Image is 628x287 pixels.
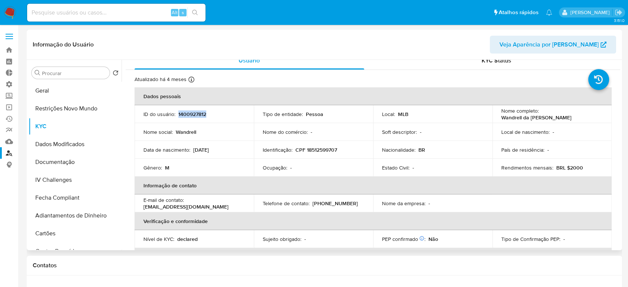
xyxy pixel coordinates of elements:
p: - [420,129,421,135]
h1: Contatos [33,262,616,269]
p: Wandrell [176,129,196,135]
p: Identificação : [263,146,292,153]
p: Não [428,236,438,242]
button: Restrições Novo Mundo [29,100,122,117]
p: E-mail de contato : [143,197,184,203]
p: Atualizado há 4 meses [135,76,187,83]
input: Procurar [42,70,107,77]
p: Pessoa [306,111,323,117]
span: Alt [172,9,178,16]
span: s [182,9,184,16]
p: Gênero : [143,164,162,171]
a: Sair [615,9,622,16]
a: Notificações [546,9,552,16]
button: Contas Bancárias [29,242,122,260]
p: Local de nascimento : [501,129,550,135]
button: Documentação [29,153,122,171]
p: - [311,129,312,135]
p: Telefone de contato : [263,200,310,207]
p: Tipo de Confirmação PEP : [501,236,560,242]
p: [EMAIL_ADDRESS][DOMAIN_NAME] [143,203,229,210]
p: - [290,164,292,171]
p: - [563,236,565,242]
p: BR [418,146,425,153]
p: declared [177,236,198,242]
button: Dados Modificados [29,135,122,153]
button: search-icon [187,7,203,18]
p: - [428,200,430,207]
p: Tipo de entidade : [263,111,303,117]
button: Fecha Compliant [29,189,122,207]
p: Nome do comércio : [263,129,308,135]
th: Dados transacionais [135,248,612,266]
p: CPF 18512599707 [295,146,337,153]
button: Cartões [29,225,122,242]
p: Soft descriptor : [382,129,417,135]
p: Estado Civil : [382,164,410,171]
button: Adiantamentos de Dinheiro [29,207,122,225]
p: Data de nascimento : [143,146,190,153]
p: Sujeito obrigado : [263,236,301,242]
p: Ocupação : [263,164,287,171]
p: Nível de KYC : [143,236,174,242]
p: [PHONE_NUMBER] [313,200,358,207]
p: - [412,164,414,171]
p: Nome completo : [501,107,539,114]
p: PEP confirmado : [382,236,425,242]
span: Atalhos rápidos [499,9,538,16]
p: Local : [382,111,395,117]
p: - [304,236,306,242]
p: País de residência : [501,146,544,153]
span: KYC Status [482,56,511,65]
button: Geral [29,82,122,100]
p: Rendimentos mensais : [501,164,553,171]
button: KYC [29,117,122,135]
p: ID do usuário : [143,111,175,117]
th: Dados pessoais [135,87,612,105]
button: Retornar ao pedido padrão [113,70,119,78]
button: Procurar [35,70,41,76]
p: Nacionalidade : [382,146,415,153]
th: Informação de contato [135,177,612,194]
button: Veja Aparência por [PERSON_NAME] [490,36,616,54]
span: Usuário [239,56,260,65]
p: sabrina.lima@mercadopago.com.br [570,9,612,16]
p: Wandrell da [PERSON_NAME] [501,114,572,121]
p: M [165,164,169,171]
p: - [547,146,549,153]
p: MLB [398,111,408,117]
p: Nome social : [143,129,173,135]
p: [DATE] [193,146,209,153]
p: - [553,129,554,135]
p: 1400927812 [178,111,206,117]
button: IV Challenges [29,171,122,189]
h1: Informação do Usuário [33,41,94,48]
span: Veja Aparência por [PERSON_NAME] [499,36,599,54]
input: Pesquise usuários ou casos... [27,8,205,17]
p: BRL $2000 [556,164,583,171]
p: Nome da empresa : [382,200,425,207]
th: Verificação e conformidade [135,212,612,230]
